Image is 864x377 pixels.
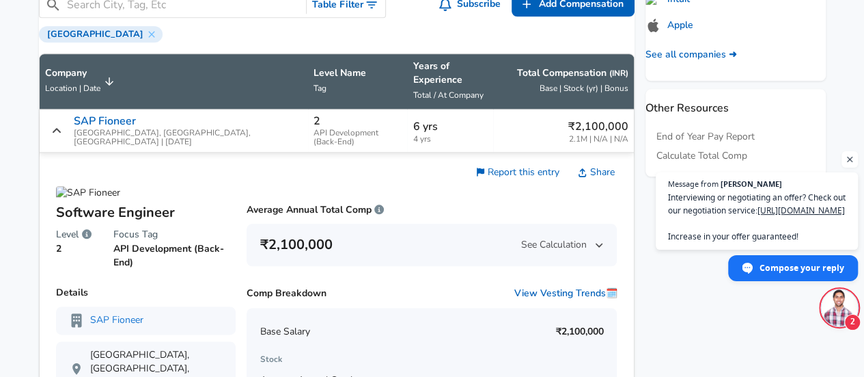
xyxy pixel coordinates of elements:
a: End of Year Pay Report [656,130,755,144]
p: Average Annual Total Comp [247,203,384,217]
a: SAP Fioneer [90,313,143,327]
span: 2 [844,314,861,330]
span: Report this entry [488,166,559,179]
h6: Focus Tag [113,227,236,242]
span: 4 yrs [413,135,488,144]
button: View Vesting Trends🗓️ [514,287,617,300]
span: Share [589,166,614,179]
p: Comp Breakdown [247,287,326,300]
span: Tag [313,83,326,94]
img: V9Z8kVf.png [645,17,662,34]
p: Total Compensation [517,66,628,80]
span: 2.1M | N/A | N/A [568,135,628,144]
span: Location | Date [45,83,100,94]
div: [GEOGRAPHIC_DATA] [39,26,163,42]
span: Interviewing or negotiating an offer? Check out our negotiation service: Increase in your offer g... [668,191,846,243]
p: 2 [56,242,92,256]
button: (INR) [609,68,628,79]
span: Levels are a company's method of standardizing employee's scope of assumed ability, responsibilit... [82,227,92,242]
img: SAP Fioneer [56,186,120,200]
div: Open chat [821,289,858,326]
p: Details [56,286,236,300]
span: [PERSON_NAME] [721,180,782,187]
span: Total / At Company [413,90,483,101]
a: See all companies ➜ [645,48,737,62]
h6: Stock [260,352,604,367]
span: Base | Stock (yr) | Bonus [540,83,628,94]
span: Level [56,227,79,242]
p: 6 yrs [413,118,488,135]
span: [GEOGRAPHIC_DATA], [GEOGRAPHIC_DATA], [GEOGRAPHIC_DATA] | [DATE] [74,129,303,146]
span: Total Compensation (INR) Base | Stock (yr) | Bonus [499,66,628,96]
span: See Calculation [521,238,603,252]
p: ₹2,100,000 [568,118,628,135]
span: Message from [668,180,719,187]
p: ₹2,100,000 [555,325,603,339]
span: CompanyLocation | Date [45,66,118,96]
p: Other Resources [645,89,826,116]
p: Years of Experience [413,60,488,87]
p: 2 [313,115,320,127]
a: Calculate Total Comp [656,149,747,163]
h6: ₹2,100,000 [260,234,333,256]
p: Software Engineer [56,203,236,223]
span: API Development (Back-End) [313,129,402,146]
a: Apple [645,17,693,34]
p: Level Name [313,66,402,80]
span: Compose your reply [760,256,844,280]
p: SAP Fioneer [74,115,136,127]
span: We calculate your average annual total compensation by adding your base salary to the average of ... [374,203,384,216]
p: API Development (Back-End) [113,242,236,270]
span: [GEOGRAPHIC_DATA] [42,29,149,40]
p: Company [45,66,100,80]
span: Base Salary [260,325,310,339]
